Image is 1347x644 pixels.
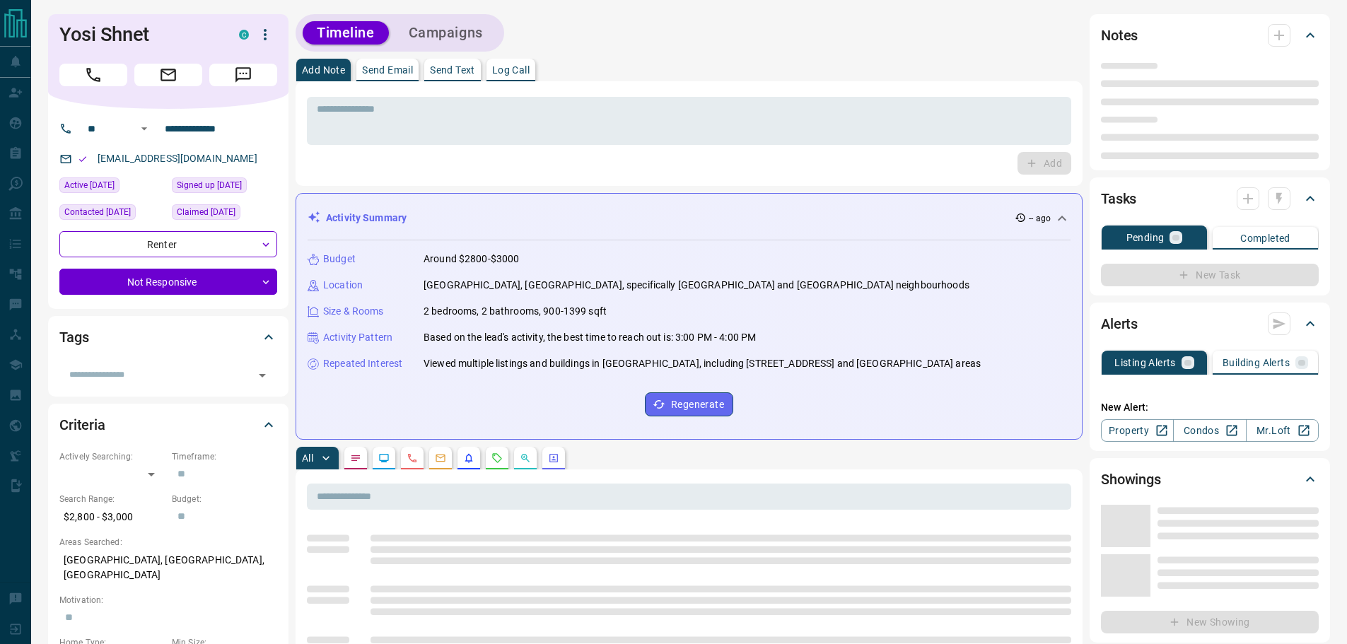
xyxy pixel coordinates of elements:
[407,452,418,464] svg: Calls
[59,450,165,463] p: Actively Searching:
[492,65,530,75] p: Log Call
[1101,462,1319,496] div: Showings
[1101,24,1138,47] h2: Notes
[1101,307,1319,341] div: Alerts
[1029,212,1051,225] p: -- ago
[1101,468,1161,491] h2: Showings
[424,252,519,267] p: Around $2800-$3000
[59,231,277,257] div: Renter
[303,21,389,45] button: Timeline
[1173,419,1246,442] a: Condos
[424,330,756,345] p: Based on the lead's activity, the best time to reach out is: 3:00 PM - 4:00 PM
[177,178,242,192] span: Signed up [DATE]
[1101,400,1319,415] p: New Alert:
[1126,233,1165,242] p: Pending
[59,204,165,224] div: Fri Sep 05 2025
[323,330,392,345] p: Activity Pattern
[59,408,277,442] div: Criteria
[463,452,474,464] svg: Listing Alerts
[1101,187,1136,210] h2: Tasks
[59,536,277,549] p: Areas Searched:
[302,453,313,463] p: All
[323,252,356,267] p: Budget
[59,414,105,436] h2: Criteria
[350,452,361,464] svg: Notes
[172,450,277,463] p: Timeframe:
[59,493,165,505] p: Search Range:
[134,64,202,86] span: Email
[1114,358,1176,368] p: Listing Alerts
[424,278,969,293] p: [GEOGRAPHIC_DATA], [GEOGRAPHIC_DATA], specifically [GEOGRAPHIC_DATA] and [GEOGRAPHIC_DATA] neighb...
[98,153,257,164] a: [EMAIL_ADDRESS][DOMAIN_NAME]
[209,64,277,86] span: Message
[1246,419,1319,442] a: Mr.Loft
[302,65,345,75] p: Add Note
[59,549,277,587] p: [GEOGRAPHIC_DATA], [GEOGRAPHIC_DATA], [GEOGRAPHIC_DATA]
[435,452,446,464] svg: Emails
[59,177,165,197] div: Fri Aug 29 2025
[491,452,503,464] svg: Requests
[1223,358,1290,368] p: Building Alerts
[59,505,165,529] p: $2,800 - $3,000
[78,154,88,164] svg: Email Valid
[520,452,531,464] svg: Opportunities
[64,178,115,192] span: Active [DATE]
[59,269,277,295] div: Not Responsive
[172,177,277,197] div: Fri Aug 29 2025
[362,65,413,75] p: Send Email
[59,326,88,349] h2: Tags
[172,204,277,224] div: Fri Aug 29 2025
[172,493,277,505] p: Budget:
[239,30,249,40] div: condos.ca
[430,65,475,75] p: Send Text
[1101,312,1138,335] h2: Alerts
[64,205,131,219] span: Contacted [DATE]
[1101,182,1319,216] div: Tasks
[326,211,407,226] p: Activity Summary
[548,452,559,464] svg: Agent Actions
[424,356,981,371] p: Viewed multiple listings and buildings in [GEOGRAPHIC_DATA], including [STREET_ADDRESS] and [GEOG...
[395,21,497,45] button: Campaigns
[308,205,1071,231] div: Activity Summary-- ago
[378,452,390,464] svg: Lead Browsing Activity
[424,304,607,319] p: 2 bedrooms, 2 bathrooms, 900-1399 sqft
[323,278,363,293] p: Location
[252,365,272,385] button: Open
[59,594,277,607] p: Motivation:
[1101,18,1319,52] div: Notes
[59,64,127,86] span: Call
[59,23,218,46] h1: Yosi Shnet
[645,392,733,416] button: Regenerate
[1101,419,1174,442] a: Property
[323,356,402,371] p: Repeated Interest
[1240,233,1290,243] p: Completed
[136,120,153,137] button: Open
[323,304,384,319] p: Size & Rooms
[59,320,277,354] div: Tags
[177,205,235,219] span: Claimed [DATE]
